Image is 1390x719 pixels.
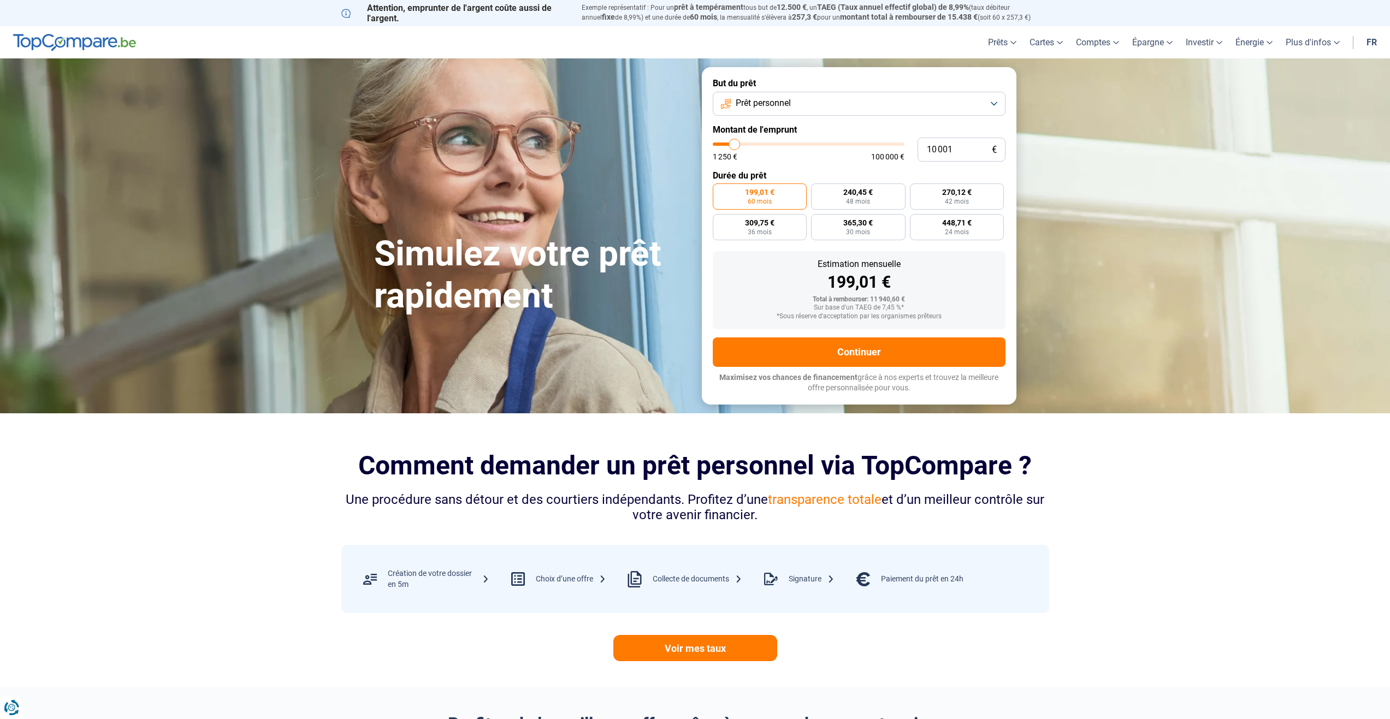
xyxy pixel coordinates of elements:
span: TAEG (Taux annuel effectif global) de 8,99% [817,3,969,11]
span: 60 mois [748,198,772,205]
span: € [992,145,997,155]
span: 199,01 € [745,188,774,196]
span: Prêt personnel [736,97,791,109]
span: 42 mois [945,198,969,205]
div: *Sous réserve d'acceptation par les organismes prêteurs [721,313,997,320]
a: Comptes [1069,26,1126,58]
h2: Comment demander un prêt personnel via TopCompare ? [341,450,1049,480]
p: Attention, emprunter de l'argent coûte aussi de l'argent. [341,3,569,23]
a: Prêts [981,26,1023,58]
span: prêt à tempérament [674,3,743,11]
a: Voir mes taux [613,635,777,661]
span: montant total à rembourser de 15.438 € [840,13,978,21]
span: 448,71 € [942,219,972,227]
div: Paiement du prêt en 24h [881,574,963,585]
div: Signature [789,574,835,585]
span: transparence totale [768,492,882,507]
span: 60 mois [690,13,717,21]
span: 48 mois [846,198,870,205]
div: 199,01 € [721,274,997,290]
span: 24 mois [945,229,969,235]
h1: Simulez votre prêt rapidement [374,233,689,317]
span: 240,45 € [843,188,873,196]
span: fixe [602,13,615,21]
label: Montant de l'emprunt [713,124,1005,135]
div: Choix d’une offre [536,574,606,585]
div: Création de votre dossier en 5m [388,568,489,590]
span: 270,12 € [942,188,972,196]
span: 365,30 € [843,219,873,227]
label: Durée du prêt [713,170,1005,181]
span: 30 mois [846,229,870,235]
p: Exemple représentatif : Pour un tous but de , un (taux débiteur annuel de 8,99%) et une durée de ... [582,3,1049,22]
span: 1 250 € [713,153,737,161]
div: Total à rembourser: 11 940,60 € [721,296,997,304]
img: TopCompare [13,34,136,51]
span: 12.500 € [777,3,807,11]
a: fr [1360,26,1383,58]
button: Continuer [713,337,1005,367]
a: Plus d'infos [1279,26,1346,58]
a: Investir [1179,26,1229,58]
span: 100 000 € [871,153,904,161]
a: Énergie [1229,26,1279,58]
span: Maximisez vos chances de financement [719,373,857,382]
a: Cartes [1023,26,1069,58]
span: 309,75 € [745,219,774,227]
div: Une procédure sans détour et des courtiers indépendants. Profitez d’une et d’un meilleur contrôle... [341,492,1049,524]
div: Estimation mensuelle [721,260,997,269]
span: 257,3 € [792,13,817,21]
div: Sur base d'un TAEG de 7,45 %* [721,304,997,312]
label: But du prêt [713,78,1005,88]
div: Collecte de documents [653,574,742,585]
span: 36 mois [748,229,772,235]
a: Épargne [1126,26,1179,58]
p: grâce à nos experts et trouvez la meilleure offre personnalisée pour vous. [713,372,1005,394]
button: Prêt personnel [713,92,1005,116]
